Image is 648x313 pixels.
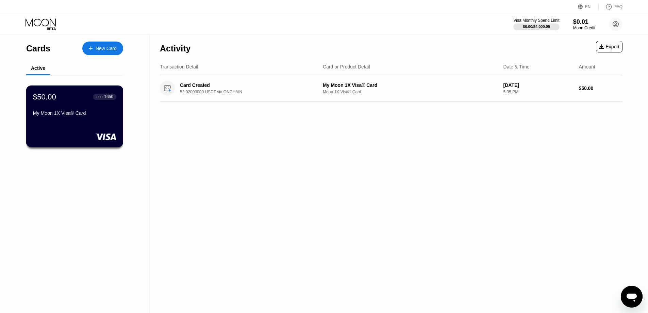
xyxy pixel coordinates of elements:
[573,18,595,26] div: $0.01
[523,25,550,29] div: $0.00 / $4,000.00
[513,18,559,30] div: Visa Monthly Spend Limit$0.00/$4,000.00
[96,46,117,51] div: New Card
[31,65,45,71] div: Active
[599,3,622,10] div: FAQ
[579,85,622,91] div: $50.00
[578,3,599,10] div: EN
[513,18,559,23] div: Visa Monthly Spend Limit
[503,64,530,69] div: Date & Time
[104,94,113,99] div: 1650
[33,110,116,116] div: My Moon 1X Visa® Card
[621,286,643,308] iframe: Button to launch messaging window, conversation in progress
[573,26,595,30] div: Moon Credit
[573,18,595,30] div: $0.01Moon Credit
[160,64,198,69] div: Transaction Detail
[82,42,123,55] div: New Card
[599,44,619,49] div: Export
[503,90,574,94] div: 5:35 PM
[596,41,622,52] div: Export
[323,82,498,88] div: My Moon 1X Visa® Card
[503,82,574,88] div: [DATE]
[33,92,56,101] div: $50.00
[323,90,498,94] div: Moon 1X Visa® Card
[614,4,622,9] div: FAQ
[27,86,123,147] div: $50.00● ● ● ●1650My Moon 1X Visa® Card
[26,44,50,53] div: Cards
[180,82,312,88] div: Card Created
[180,90,322,94] div: 52.02000000 USDT via ONCHAIN
[160,44,190,53] div: Activity
[160,75,622,101] div: Card Created52.02000000 USDT via ONCHAINMy Moon 1X Visa® CardMoon 1X Visa® Card[DATE]5:35 PM$50.00
[579,64,595,69] div: Amount
[96,96,103,98] div: ● ● ● ●
[323,64,370,69] div: Card or Product Detail
[585,4,591,9] div: EN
